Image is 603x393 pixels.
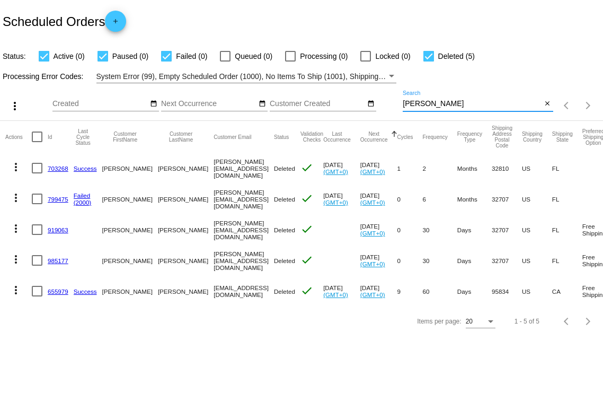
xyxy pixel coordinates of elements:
[367,100,375,108] mat-icon: date_range
[109,18,122,30] mat-icon: add
[403,100,542,108] input: Search
[274,226,295,233] span: Deleted
[158,184,214,214] mat-cell: [PERSON_NAME]
[102,245,158,276] mat-cell: [PERSON_NAME]
[323,184,360,214] mat-cell: [DATE]
[214,214,274,245] mat-cell: [PERSON_NAME][EMAIL_ADDRESS][DOMAIN_NAME]
[522,153,552,184] mat-cell: US
[423,276,457,307] mat-cell: 60
[74,165,97,172] a: Success
[102,131,148,143] button: Change sorting for CustomerFirstName
[214,184,274,214] mat-cell: [PERSON_NAME][EMAIL_ADDRESS][DOMAIN_NAME]
[323,291,348,298] a: (GMT+0)
[417,318,461,325] div: Items per page:
[274,288,295,295] span: Deleted
[158,153,214,184] mat-cell: [PERSON_NAME]
[360,153,397,184] mat-cell: [DATE]
[158,131,204,143] button: Change sorting for CustomerLastName
[522,276,552,307] mat-cell: US
[397,276,423,307] mat-cell: 9
[438,50,475,63] span: Deleted (5)
[3,52,26,60] span: Status:
[457,184,492,214] mat-cell: Months
[323,131,351,143] button: Change sorting for LastOccurrenceUtc
[48,288,68,295] a: 655979
[522,184,552,214] mat-cell: US
[102,153,158,184] mat-cell: [PERSON_NAME]
[112,50,148,63] span: Paused (0)
[54,50,85,63] span: Active (0)
[492,245,522,276] mat-cell: 32707
[492,214,522,245] mat-cell: 32707
[556,311,578,332] button: Previous page
[522,245,552,276] mat-cell: US
[542,99,553,110] button: Clear
[102,214,158,245] mat-cell: [PERSON_NAME]
[48,165,68,172] a: 703268
[492,125,512,149] button: Change sorting for ShippingPostcode
[544,100,551,108] mat-icon: close
[214,245,274,276] mat-cell: [PERSON_NAME][EMAIL_ADDRESS][DOMAIN_NAME]
[360,276,397,307] mat-cell: [DATE]
[270,100,365,108] input: Customer Created
[74,288,97,295] a: Success
[10,191,22,204] mat-icon: more_vert
[492,276,522,307] mat-cell: 95834
[522,131,543,143] button: Change sorting for ShippingCountry
[578,311,599,332] button: Next page
[3,72,84,81] span: Processing Error Codes:
[423,134,448,140] button: Change sorting for Frequency
[466,318,495,326] mat-select: Items per page:
[375,50,410,63] span: Locked (0)
[492,153,522,184] mat-cell: 32810
[214,134,251,140] button: Change sorting for CustomerEmail
[102,276,158,307] mat-cell: [PERSON_NAME]
[423,184,457,214] mat-cell: 6
[552,276,582,307] mat-cell: CA
[300,254,313,266] mat-icon: check
[360,199,385,206] a: (GMT+0)
[74,128,93,146] button: Change sorting for LastProcessingCycleId
[578,95,599,116] button: Next page
[423,153,457,184] mat-cell: 2
[323,199,348,206] a: (GMT+0)
[259,100,266,108] mat-icon: date_range
[102,184,158,214] mat-cell: [PERSON_NAME]
[522,214,552,245] mat-cell: US
[235,50,272,63] span: Queued (0)
[176,50,207,63] span: Failed (0)
[397,214,423,245] mat-cell: 0
[323,153,360,184] mat-cell: [DATE]
[74,199,92,206] a: (2000)
[552,245,582,276] mat-cell: FL
[274,196,295,203] span: Deleted
[48,196,68,203] a: 799475
[323,168,348,175] a: (GMT+0)
[457,153,492,184] mat-cell: Months
[48,134,52,140] button: Change sorting for Id
[158,214,214,245] mat-cell: [PERSON_NAME]
[457,276,492,307] mat-cell: Days
[300,50,348,63] span: Processing (0)
[300,284,313,297] mat-icon: check
[457,214,492,245] mat-cell: Days
[96,70,397,83] mat-select: Filter by Processing Error Codes
[457,245,492,276] mat-cell: Days
[552,214,582,245] mat-cell: FL
[552,153,582,184] mat-cell: FL
[274,257,295,264] span: Deleted
[214,276,274,307] mat-cell: [EMAIL_ADDRESS][DOMAIN_NAME]
[158,245,214,276] mat-cell: [PERSON_NAME]
[274,165,295,172] span: Deleted
[8,100,21,112] mat-icon: more_vert
[74,192,91,199] a: Failed
[360,131,388,143] button: Change sorting for NextOccurrenceUtc
[214,153,274,184] mat-cell: [PERSON_NAME][EMAIL_ADDRESS][DOMAIN_NAME]
[360,291,385,298] a: (GMT+0)
[10,284,22,296] mat-icon: more_vert
[10,161,22,173] mat-icon: more_vert
[48,257,68,264] a: 985177
[556,95,578,116] button: Previous page
[360,230,385,237] a: (GMT+0)
[397,184,423,214] mat-cell: 0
